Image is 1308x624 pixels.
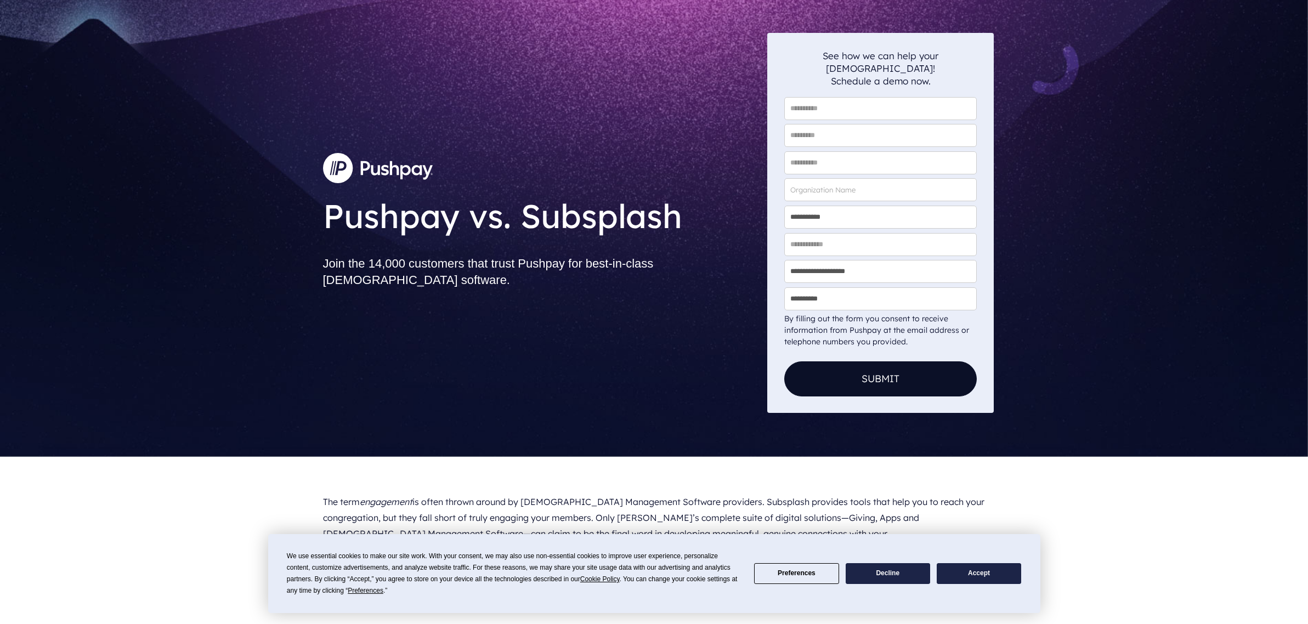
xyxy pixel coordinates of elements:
i: engagement [360,496,412,507]
span: Cookie Policy [580,575,620,583]
div: We use essential cookies to make our site work. With your consent, we may also use non-essential ... [287,551,741,597]
span: Preferences [348,587,383,594]
div: Cookie Consent Prompt [268,534,1040,613]
p: See how we can help your [DEMOGRAPHIC_DATA]! Schedule a demo now. [784,49,977,87]
button: Decline [846,563,930,585]
button: Accept [937,563,1021,585]
button: Preferences [754,563,839,585]
button: Submit [784,361,977,396]
div: By filling out the form you consent to receive information from Pushpay at the email address or t... [784,313,977,348]
input: Organization Name [784,178,977,201]
p: The term is often thrown around by [DEMOGRAPHIC_DATA] Management Software providers. Subsplash pr... [323,490,986,561]
h2: Join the 14,000 customers that trust Pushpay for best-in-class [DEMOGRAPHIC_DATA] software. [323,247,759,297]
h1: Pushpay vs. Subsplash [323,188,759,239]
